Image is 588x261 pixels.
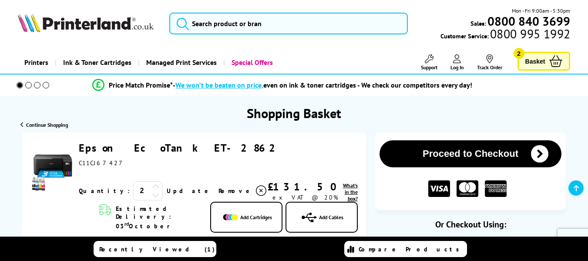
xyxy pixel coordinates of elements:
[485,180,507,197] img: American Express
[55,51,138,74] a: Ink & Toner Cartridges
[457,180,478,197] img: MASTER CARD
[173,81,472,89] div: - even on ink & toner cartridges - We check our competitors every day!
[486,17,570,25] a: 0800 840 3699
[344,241,467,257] a: Compare Products
[440,30,570,40] span: Customer Service:
[99,245,215,253] span: Recently Viewed (1)
[116,205,202,230] span: Estimated Delivery: 03 October
[79,187,130,195] span: Quantity:
[63,51,131,74] span: Ink & Toner Cartridges
[109,81,173,89] span: Price Match Promise*
[380,140,562,167] button: Proceed to Checkout
[247,105,341,122] h1: Shopping Basket
[343,182,358,202] span: What's in the box?
[218,187,253,195] span: Remove
[18,51,55,74] a: Printers
[26,122,68,128] span: Continue Shopping
[218,184,268,197] a: Delete item from your basket
[167,187,212,195] a: Update
[470,19,486,27] span: Sales:
[525,55,545,67] span: Basket
[240,214,272,220] span: Add Cartridges
[4,78,561,93] li: modal_Promise
[428,180,450,197] img: VISA
[20,122,68,128] a: Continue Shopping
[175,81,263,89] span: We won’t be beaten on price,
[223,214,238,221] img: Add Cartridges
[421,54,437,71] a: Support
[31,149,74,192] img: Epson EcoTank ET-2862
[489,30,570,38] span: 0800 995 1992
[138,51,223,74] a: Managed Print Services
[343,182,358,202] a: lnk_inthebox
[124,220,129,227] sup: rd
[94,241,216,257] a: Recently Viewed (1)
[18,13,159,34] a: Printerland Logo
[512,7,570,15] span: Mon - Fri 9:00am - 5:30pm
[223,51,279,74] a: Special Offers
[375,219,566,230] div: Or Checkout Using:
[487,13,570,29] b: 0800 840 3699
[268,180,343,193] div: £131.50
[514,48,524,59] span: 2
[421,64,437,71] span: Support
[517,52,571,71] a: Basket 2
[359,245,464,253] span: Compare Products
[18,13,154,32] img: Printerland Logo
[169,13,408,34] input: Search product or bran
[272,193,338,201] span: ex VAT @ 20%
[319,214,343,220] span: Add Cables
[79,141,282,155] a: Epson EcoTank ET-2862
[450,54,464,71] a: Log In
[79,159,125,167] span: C11CJ67427
[477,54,502,71] a: Track Order
[450,64,464,71] span: Log In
